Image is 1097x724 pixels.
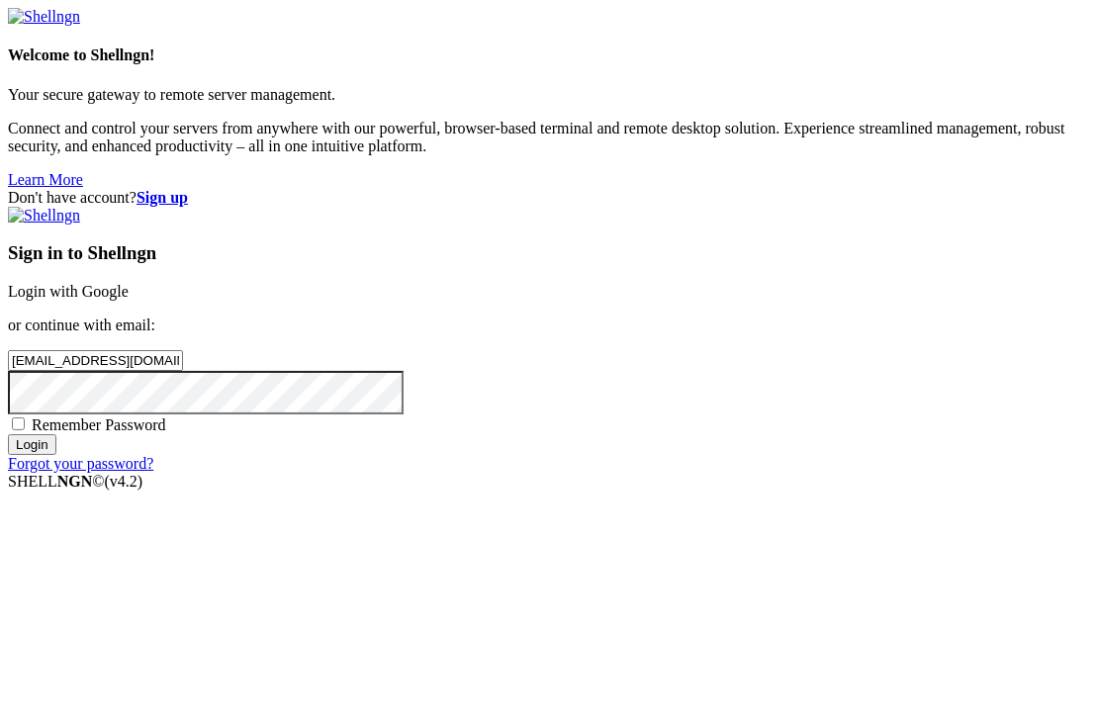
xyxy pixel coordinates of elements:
[8,350,183,371] input: Email address
[32,416,166,433] span: Remember Password
[8,455,153,472] a: Forgot your password?
[12,417,25,430] input: Remember Password
[8,120,1089,155] p: Connect and control your servers from anywhere with our powerful, browser-based terminal and remo...
[57,473,93,490] b: NGN
[137,189,188,206] a: Sign up
[105,473,143,490] span: 4.2.0
[8,8,80,26] img: Shellngn
[8,473,142,490] span: SHELL ©
[8,207,80,225] img: Shellngn
[8,283,129,300] a: Login with Google
[8,434,56,455] input: Login
[8,317,1089,334] p: or continue with email:
[8,189,1089,207] div: Don't have account?
[8,86,1089,104] p: Your secure gateway to remote server management.
[8,171,83,188] a: Learn More
[8,46,1089,64] h4: Welcome to Shellngn!
[8,242,1089,264] h3: Sign in to Shellngn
